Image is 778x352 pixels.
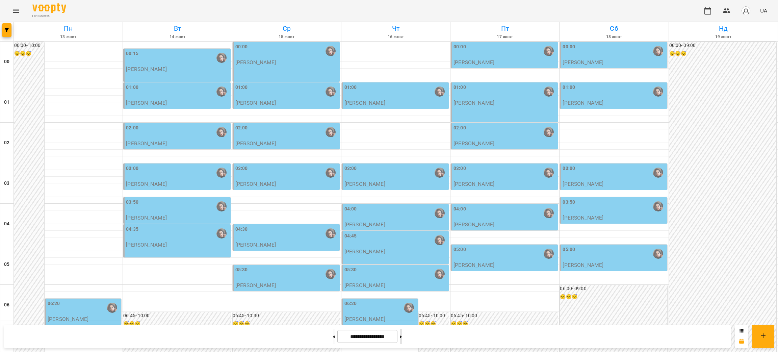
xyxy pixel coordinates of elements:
label: 01:00 [235,84,248,91]
h6: Пт [451,23,558,34]
div: Гусак Олена Армаїсівна \МА укр .рос\ШЧ укр .рос\\ https://us06web.zoom.us/j/83079612343 [544,127,554,137]
h6: 00 [4,58,9,66]
img: Гусак Олена Армаїсівна \МА укр .рос\ШЧ укр .рос\\ https://us06web.zoom.us/j/83079612343 [435,235,445,245]
div: Гусак Олена Армаїсівна \МА укр .рос\ШЧ укр .рос\\ https://us06web.zoom.us/j/83079612343 [326,228,336,238]
label: 03:00 [563,165,575,172]
label: 05:00 [563,246,575,253]
p: [PERSON_NAME] [126,181,167,187]
img: Гусак Олена Армаїсівна \МА укр .рос\ШЧ укр .рос\\ https://us06web.zoom.us/j/83079612343 [435,86,445,97]
p: [PERSON_NAME] [48,316,88,322]
label: 03:00 [126,165,138,172]
img: Гусак Олена Армаїсівна \МА укр .рос\ШЧ укр .рос\\ https://us06web.zoom.us/j/83079612343 [216,168,227,178]
p: [PERSON_NAME] [453,262,494,268]
img: avatar_s.png [741,6,751,16]
label: 02:00 [126,124,138,132]
p: [PERSON_NAME] [563,59,603,65]
span: UA [760,7,767,14]
h6: 02 [4,139,9,147]
img: Гусак Олена Армаїсівна \МА укр .рос\ШЧ укр .рос\\ https://us06web.zoom.us/j/83079612343 [653,168,663,178]
img: Гусак Олена Армаїсівна \МА укр .рос\ШЧ укр .рос\\ https://us06web.zoom.us/j/83079612343 [544,86,554,97]
h6: 😴😴😴 [419,320,449,328]
img: Гусак Олена Армаїсівна \МА укр .рос\ШЧ укр .рос\\ https://us06web.zoom.us/j/83079612343 [216,86,227,97]
img: Гусак Олена Армаїсівна \МА укр .рос\ШЧ укр .рос\\ https://us06web.zoom.us/j/83079612343 [326,86,336,97]
div: Гусак Олена Армаїсівна \МА укр .рос\ШЧ укр .рос\\ https://us06web.zoom.us/j/83079612343 [216,228,227,238]
label: 03:50 [126,199,138,206]
div: Гусак Олена Армаїсівна \МА укр .рос\ШЧ укр .рос\\ https://us06web.zoom.us/j/83079612343 [544,208,554,218]
div: Гусак Олена Армаїсівна \МА укр .рос\ШЧ укр .рос\\ https://us06web.zoom.us/j/83079612343 [216,127,227,137]
img: Гусак Олена Армаїсівна \МА укр .рос\ШЧ укр .рос\\ https://us06web.zoom.us/j/83079612343 [326,127,336,137]
h6: 04 [4,220,9,228]
img: Гусак Олена Армаїсівна \МА укр .рос\ШЧ укр .рос\\ https://us06web.zoom.us/j/83079612343 [326,269,336,279]
h6: 13 жовт [15,34,122,40]
p: [PERSON_NAME] [453,141,494,146]
div: Гусак Олена Армаїсівна \МА укр .рос\ШЧ укр .рос\\ https://us06web.zoom.us/j/83079612343 [653,249,663,259]
label: 04:35 [126,226,138,233]
img: Гусак Олена Армаїсівна \МА укр .рос\ШЧ укр .рос\\ https://us06web.zoom.us/j/83079612343 [544,46,554,56]
label: 00:00 [453,43,466,51]
p: [PERSON_NAME] [235,59,276,65]
img: Гусак Олена Армаїсівна \МА укр .рос\ШЧ укр .рос\\ https://us06web.zoom.us/j/83079612343 [216,201,227,211]
p: [PERSON_NAME] [235,242,276,248]
img: Гусак Олена Армаїсівна \МА укр .рос\ШЧ укр .рос\\ https://us06web.zoom.us/j/83079612343 [404,303,414,313]
h6: 18 жовт [561,34,667,40]
p: [PERSON_NAME] [126,141,167,146]
h6: 😴😴😴 [669,50,776,57]
label: 01:00 [126,84,138,91]
label: 00:00 [563,43,575,51]
h6: 06:45 - 10:00 [123,312,230,320]
label: 06:20 [48,300,60,307]
p: [PERSON_NAME] [344,100,385,106]
img: Гусак Олена Армаїсівна \МА укр .рос\ШЧ укр .рос\\ https://us06web.zoom.us/j/83079612343 [435,269,445,279]
img: Гусак Олена Армаїсівна \МА укр .рос\ШЧ укр .рос\\ https://us06web.zoom.us/j/83079612343 [653,86,663,97]
h6: 😴😴😴 [123,320,230,328]
p: [PERSON_NAME] [344,249,385,254]
label: 03:00 [344,165,357,172]
p: [PERSON_NAME] [453,59,494,65]
div: Гусак Олена Армаїсівна \МА укр .рос\ШЧ укр .рос\\ https://us06web.zoom.us/j/83079612343 [326,168,336,178]
img: Гусак Олена Армаїсівна \МА укр .рос\ШЧ укр .рос\\ https://us06web.zoom.us/j/83079612343 [326,46,336,56]
h6: 😴😴😴 [560,293,667,301]
label: 01:00 [453,84,466,91]
img: Гусак Олена Армаїсівна \МА укр .рос\ШЧ укр .рос\\ https://us06web.zoom.us/j/83079612343 [107,303,117,313]
h6: 03 [4,180,9,187]
div: Гусак Олена Армаїсівна \МА укр .рос\ШЧ укр .рос\\ https://us06web.zoom.us/j/83079612343 [435,208,445,218]
img: Гусак Олена Армаїсівна \МА укр .рос\ШЧ укр .рос\\ https://us06web.zoom.us/j/83079612343 [653,201,663,211]
p: [PERSON_NAME] [126,242,167,248]
p: [PERSON_NAME] [344,282,385,288]
label: 05:30 [235,266,248,274]
p: [PERSON_NAME] [563,100,603,106]
h6: 06:45 - 10:00 [419,312,449,320]
h6: 05 [4,261,9,268]
img: Voopty Logo [32,3,66,13]
img: Гусак Олена Армаїсівна \МА укр .рос\ШЧ укр .рос\\ https://us06web.zoom.us/j/83079612343 [216,53,227,63]
label: 00:00 [235,43,248,51]
img: Гусак Олена Армаїсівна \МА укр .рос\ШЧ укр .рос\\ https://us06web.zoom.us/j/83079612343 [435,168,445,178]
h6: 06 [4,301,9,309]
label: 06:20 [344,300,357,307]
p: [PERSON_NAME] [235,100,276,106]
h6: 06:45 - 10:00 [451,312,558,320]
label: 05:30 [344,266,357,274]
label: 04:00 [453,205,466,213]
p: [PERSON_NAME] [235,282,276,288]
label: 01:00 [344,84,357,91]
p: [PERSON_NAME] [344,316,385,322]
p: [PERSON_NAME] [453,181,494,187]
h6: Сб [561,23,667,34]
button: Menu [8,3,24,19]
